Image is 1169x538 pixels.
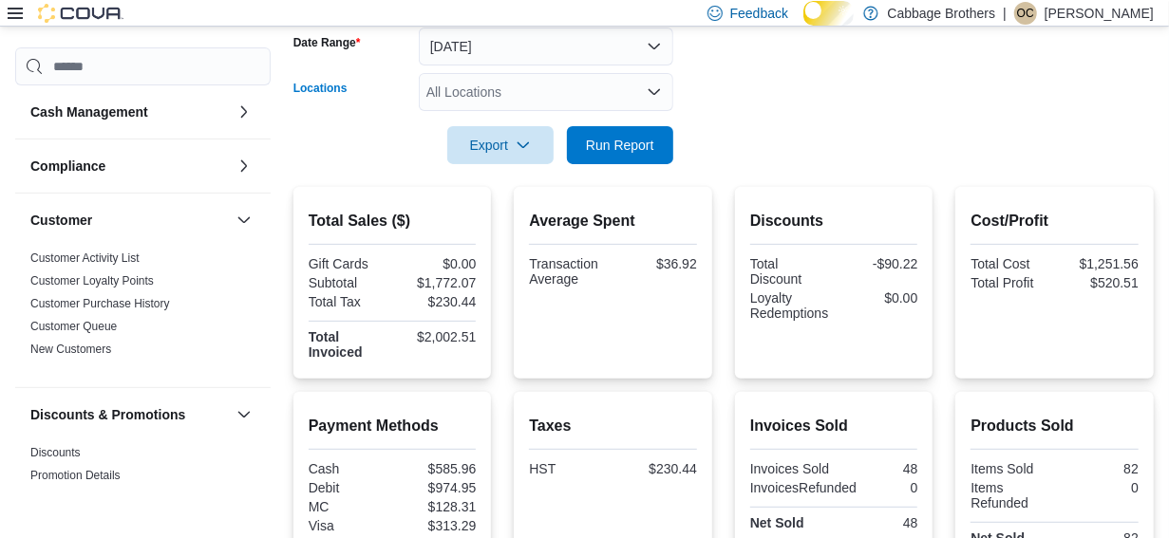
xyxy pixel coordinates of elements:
div: Invoices Sold [750,461,830,476]
div: 0 [1059,480,1139,495]
span: Feedback [730,4,788,23]
div: HST [529,461,609,476]
h2: Invoices Sold [750,415,918,437]
button: Customer [233,209,255,232]
div: Customer [15,247,271,387]
h2: Cost/Profit [971,210,1139,232]
h2: Discounts [750,210,918,232]
div: $1,251.56 [1059,256,1139,271]
span: Customer Queue [30,319,117,334]
div: Total Profit [971,275,1050,290]
button: Customer [30,211,229,230]
h2: Payment Methods [309,415,477,437]
button: [DATE] [419,28,673,65]
a: Discounts [30,446,81,459]
button: Compliance [30,157,229,176]
span: Dark Mode [803,26,804,27]
span: Customer Activity List [30,250,140,266]
span: Customer Loyalty Points [30,273,154,288]
a: Customer Activity List [30,251,140,265]
img: Cova [38,4,123,23]
div: $520.51 [1059,275,1139,290]
span: New Customers [30,342,111,357]
p: [PERSON_NAME] [1045,2,1154,25]
div: 48 [838,461,917,476]
a: Promotion Details [30,469,121,482]
div: Transaction Average [529,256,609,287]
h2: Total Sales ($) [309,210,477,232]
span: Export [459,126,542,164]
div: 82 [1059,461,1139,476]
div: $128.31 [396,499,476,514]
h3: Compliance [30,157,105,176]
div: Loyalty Redemptions [750,290,830,321]
div: $230.44 [396,294,476,309]
h3: Cash Management [30,102,148,121]
div: 0 [864,480,917,495]
button: Export [447,126,554,164]
div: $585.96 [396,461,476,476]
h3: Customer [30,211,92,230]
strong: Total Invoiced [309,329,363,360]
button: Compliance [233,155,255,177]
div: Items Refunded [971,480,1050,510]
button: Run Report [567,126,673,164]
div: $230.44 [617,461,697,476]
div: $0.00 [396,256,476,271]
label: Date Range [293,35,361,50]
div: Visa [309,518,388,533]
div: Subtotal [309,275,388,290]
div: Gift Cards [309,256,388,271]
h2: Average Spent [529,210,697,232]
h3: Discounts & Promotions [30,405,185,424]
a: Customer Loyalty Points [30,274,154,288]
strong: Net Sold [750,515,804,530]
span: OC [1017,2,1034,25]
div: $974.95 [396,480,476,495]
button: Open list of options [647,84,662,100]
div: Oliver Coppolino [1014,2,1037,25]
div: 48 [838,515,917,530]
span: Discounts [30,445,81,460]
div: Total Discount [750,256,830,287]
a: Customer Purchase History [30,297,170,310]
div: $36.92 [617,256,697,271]
div: $0.00 [838,290,917,306]
p: | [1003,2,1007,25]
button: Cash Management [30,102,229,121]
div: $2,002.51 [396,329,476,344]
div: Cash [309,461,388,476]
div: Items Sold [971,461,1050,476]
span: Run Report [586,136,654,155]
a: New Customers [30,343,111,356]
p: Cabbage Brothers [888,2,996,25]
div: $313.29 [396,518,476,533]
span: Promotion Details [30,468,121,483]
h2: Taxes [529,415,697,437]
a: Customer Queue [30,320,117,333]
div: $1,772.07 [396,275,476,290]
div: Total Tax [309,294,388,309]
div: InvoicesRefunded [750,480,857,495]
div: Discounts & Promotions [15,441,271,529]
button: Cash Management [233,101,255,123]
div: MC [309,499,388,514]
label: Locations [293,81,348,96]
div: -$90.22 [838,256,917,271]
button: Discounts & Promotions [233,403,255,426]
span: Customer Purchase History [30,296,170,311]
input: Dark Mode [803,1,853,26]
h2: Products Sold [971,415,1139,437]
div: Total Cost [971,256,1050,271]
div: Debit [309,480,388,495]
button: Discounts & Promotions [30,405,229,424]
